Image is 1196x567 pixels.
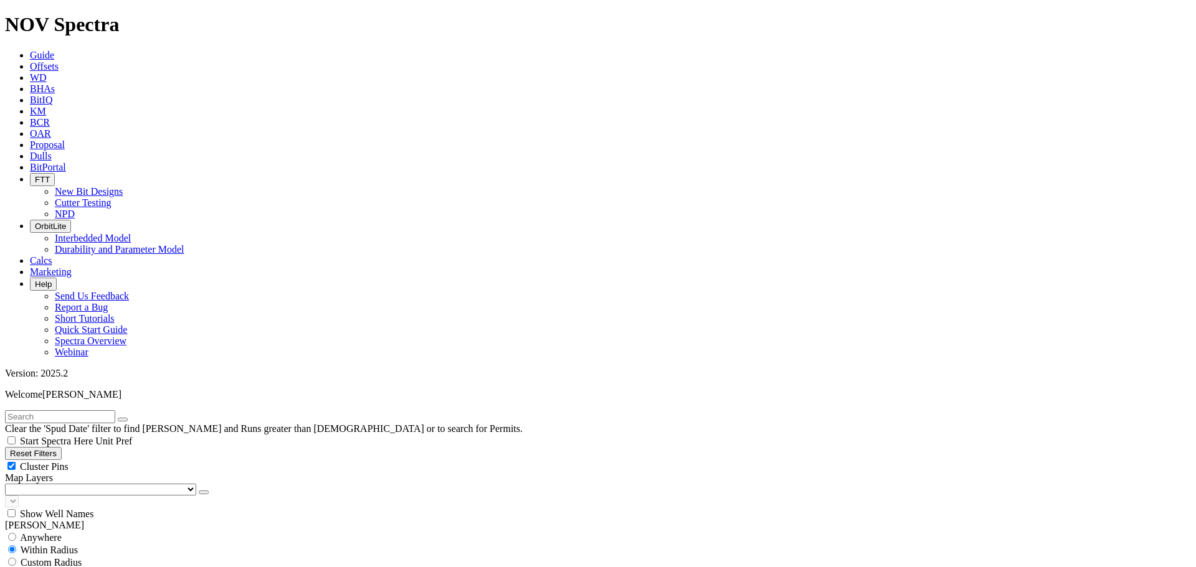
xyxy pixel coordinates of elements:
a: Proposal [30,139,65,150]
a: Cutter Testing [55,197,112,208]
a: BitIQ [30,95,52,105]
button: Help [30,278,57,291]
a: Guide [30,50,54,60]
a: Report a Bug [55,302,108,312]
a: BHAs [30,83,55,94]
h1: NOV Spectra [5,13,1191,36]
a: Webinar [55,347,88,357]
a: Spectra Overview [55,335,126,346]
a: Offsets [30,61,59,72]
a: Durability and Parameter Model [55,244,184,255]
span: OrbitLite [35,222,66,231]
a: OAR [30,128,51,139]
input: Start Spectra Here [7,436,16,444]
a: WD [30,72,47,83]
a: Short Tutorials [55,313,115,324]
span: Unit Pref [95,436,132,446]
span: Anywhere [20,532,62,543]
div: Version: 2025.2 [5,368,1191,379]
p: Welcome [5,389,1191,400]
span: [PERSON_NAME] [42,389,121,400]
input: Search [5,410,115,423]
span: Map Layers [5,472,53,483]
a: Marketing [30,266,72,277]
a: Quick Start Guide [55,324,127,335]
a: Dulls [30,151,52,161]
a: Calcs [30,255,52,266]
span: Cluster Pins [20,461,69,472]
a: BitPortal [30,162,66,172]
div: [PERSON_NAME] [5,520,1191,531]
a: New Bit Designs [55,186,123,197]
a: Send Us Feedback [55,291,129,301]
span: Help [35,279,52,289]
span: Start Spectra Here [20,436,93,446]
a: BCR [30,117,50,128]
a: KM [30,106,46,116]
button: FTT [30,173,55,186]
span: Clear the 'Spud Date' filter to find [PERSON_NAME] and Runs greater than [DEMOGRAPHIC_DATA] or to... [5,423,523,434]
span: Show Well Names [20,508,93,519]
button: OrbitLite [30,220,71,233]
button: Reset Filters [5,447,62,460]
span: FTT [35,175,50,184]
a: Interbedded Model [55,233,131,243]
span: Within Radius [21,545,78,555]
a: NPD [55,209,75,219]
